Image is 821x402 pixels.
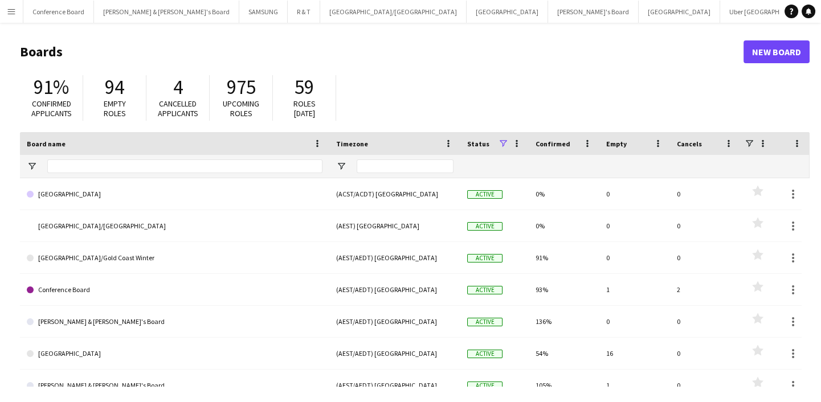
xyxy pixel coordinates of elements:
div: 16 [599,338,670,369]
div: 91% [529,242,599,273]
div: 1 [599,274,670,305]
button: R & T [288,1,320,23]
div: (AEST/AEDT) [GEOGRAPHIC_DATA] [329,242,460,273]
button: [GEOGRAPHIC_DATA]/[GEOGRAPHIC_DATA] [320,1,467,23]
div: 0 [670,306,741,337]
div: (AEST) [GEOGRAPHIC_DATA] [329,210,460,241]
span: Active [467,318,503,326]
div: 0 [670,370,741,401]
span: Roles [DATE] [293,99,316,118]
span: 91% [34,75,69,100]
div: (AEST/AEDT) [GEOGRAPHIC_DATA] [329,370,460,401]
span: Confirmed applicants [31,99,72,118]
button: Conference Board [23,1,94,23]
div: 54% [529,338,599,369]
input: Timezone Filter Input [357,159,454,173]
span: Confirmed [536,140,570,148]
div: 0 [599,210,670,241]
div: 105% [529,370,599,401]
span: Timezone [336,140,368,148]
span: 59 [295,75,314,100]
div: 1 [599,370,670,401]
button: SAMSUNG [239,1,288,23]
div: 0 [670,178,741,210]
div: 0 [670,210,741,241]
button: [GEOGRAPHIC_DATA] [639,1,720,23]
div: (AEST/AEDT) [GEOGRAPHIC_DATA] [329,306,460,337]
a: [GEOGRAPHIC_DATA]/Gold Coast Winter [27,242,322,274]
a: [PERSON_NAME] & [PERSON_NAME]'s Board [27,370,322,401]
button: [PERSON_NAME]'s Board [548,1,639,23]
a: [GEOGRAPHIC_DATA] [27,338,322,370]
span: 4 [173,75,183,100]
div: 0% [529,178,599,210]
span: Status [467,140,489,148]
span: Active [467,286,503,294]
a: [PERSON_NAME] & [PERSON_NAME]'s Board [27,306,322,338]
span: Empty [606,140,627,148]
div: (AEST/AEDT) [GEOGRAPHIC_DATA] [329,274,460,305]
span: Active [467,190,503,199]
button: Open Filter Menu [336,161,346,171]
span: 94 [105,75,124,100]
div: (AEST/AEDT) [GEOGRAPHIC_DATA] [329,338,460,369]
div: 2 [670,274,741,305]
button: Open Filter Menu [27,161,37,171]
div: (ACST/ACDT) [GEOGRAPHIC_DATA] [329,178,460,210]
div: 93% [529,274,599,305]
span: Active [467,382,503,390]
span: Active [467,254,503,262]
span: Empty roles [104,99,126,118]
h1: Boards [20,43,744,60]
a: [GEOGRAPHIC_DATA]/[GEOGRAPHIC_DATA] [27,210,322,242]
span: Active [467,350,503,358]
span: Cancels [677,140,702,148]
input: Board name Filter Input [47,159,322,173]
a: [GEOGRAPHIC_DATA] [27,178,322,210]
span: Cancelled applicants [158,99,198,118]
div: 0 [599,242,670,273]
div: 0 [670,242,741,273]
div: 0 [670,338,741,369]
div: 0% [529,210,599,241]
div: 0 [599,178,670,210]
span: 975 [227,75,256,100]
button: Uber [GEOGRAPHIC_DATA] [720,1,816,23]
button: [PERSON_NAME] & [PERSON_NAME]'s Board [94,1,239,23]
div: 136% [529,306,599,337]
span: Active [467,222,503,231]
a: New Board [744,40,810,63]
span: Board name [27,140,66,148]
a: Conference Board [27,274,322,306]
button: [GEOGRAPHIC_DATA] [467,1,548,23]
div: 0 [599,306,670,337]
span: Upcoming roles [223,99,259,118]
